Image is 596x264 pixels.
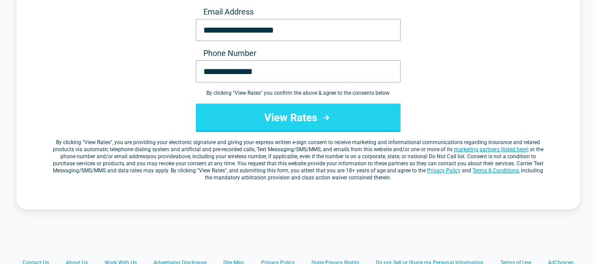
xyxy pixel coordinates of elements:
[196,89,401,97] div: By clicking " View Rates " you confirm the above & agree to the consents below
[196,104,401,132] button: View Rates
[196,7,401,17] label: Email Address
[52,139,545,181] label: By clicking " ", you are providing your electronic signature and giving your express written e-si...
[84,139,110,145] span: View Rates
[454,146,529,152] a: marketing partners (listed here)
[472,167,519,174] a: Terms & Conditions
[427,167,461,174] a: Privacy Policy
[196,48,401,59] label: Phone Number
